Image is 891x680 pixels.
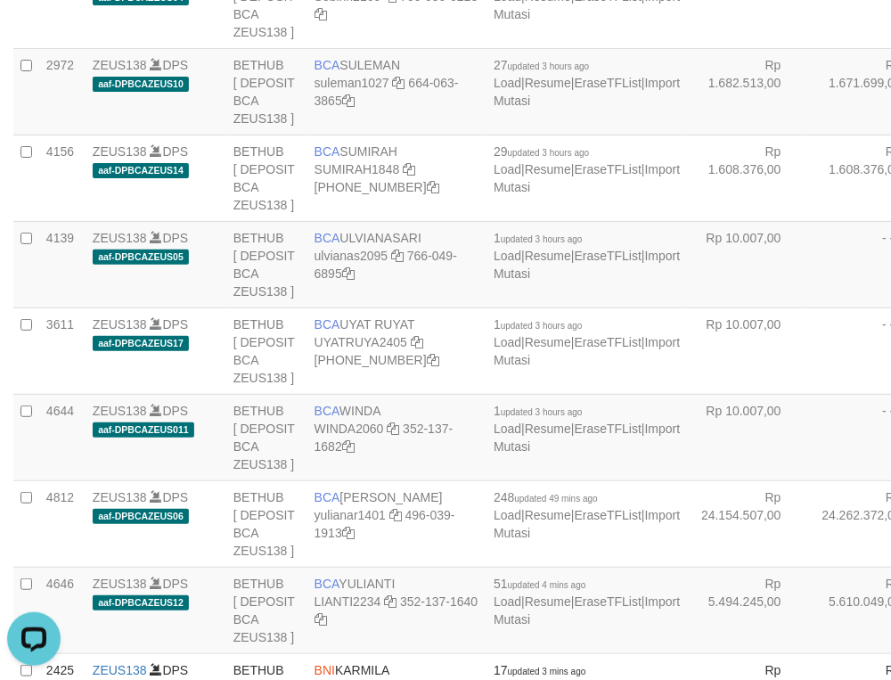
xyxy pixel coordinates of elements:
span: updated 49 mins ago [515,494,598,504]
span: BCA [315,317,340,332]
a: Resume [525,162,571,176]
td: Rp 10.007,00 [688,394,808,480]
span: aaf-DPBCAZEUS10 [93,77,189,92]
a: Copy 7660500213 to clipboard [315,7,327,21]
a: ZEUS138 [93,144,147,159]
span: aaf-DPBCAZEUS12 [93,595,189,610]
span: BCA [315,404,339,418]
td: DPS [86,48,226,135]
span: updated 3 hours ago [501,234,583,244]
a: Resume [525,594,571,609]
a: Import Mutasi [494,162,680,194]
span: aaf-DPBCAZEUS05 [93,250,189,265]
span: | | | [494,577,680,627]
a: Load [494,335,521,349]
td: DPS [86,567,226,653]
span: 1 [494,317,583,332]
a: Copy yulianar1401 to clipboard [389,508,402,522]
a: Copy 3521371640 to clipboard [315,612,327,627]
a: EraseTFList [575,249,642,263]
td: Rp 1.608.376,00 [688,135,808,221]
td: DPS [86,135,226,221]
span: | | | [494,231,680,281]
span: aaf-DPBCAZEUS17 [93,336,189,351]
span: BCA [315,58,340,72]
a: Resume [525,76,571,90]
a: Load [494,76,521,90]
td: BETHUB [ DEPOSIT BCA ZEUS138 ] [226,135,307,221]
td: BETHUB [ DEPOSIT BCA ZEUS138 ] [226,567,307,653]
a: ZEUS138 [93,231,147,245]
td: BETHUB [ DEPOSIT BCA ZEUS138 ] [226,394,307,480]
span: updated 3 hours ago [508,148,590,158]
a: UYATRUYA2405 [315,335,407,349]
a: Copy SUMIRAH1848 to clipboard [403,162,415,176]
a: EraseTFList [575,422,642,436]
button: Open LiveChat chat widget [7,7,61,61]
a: suleman1027 [315,76,389,90]
a: Copy 7660496895 to clipboard [342,266,355,281]
span: | | | [494,317,680,367]
span: updated 3 hours ago [501,321,583,331]
span: 17 [494,663,585,677]
a: Import Mutasi [494,335,680,367]
span: 27 [494,58,589,72]
td: BETHUB [ DEPOSIT BCA ZEUS138 ] [226,307,307,394]
a: SUMIRAH1848 [315,162,400,176]
a: ZEUS138 [93,317,147,332]
a: ZEUS138 [93,58,147,72]
td: BETHUB [ DEPOSIT BCA ZEUS138 ] [226,48,307,135]
a: Copy 4960391913 to clipboard [342,526,355,540]
a: EraseTFList [575,76,642,90]
a: Copy UYATRUYA2405 to clipboard [411,335,423,349]
a: Load [494,249,521,263]
td: SULEMAN 664-063-3865 [307,48,486,135]
td: Rp 5.494.245,00 [688,567,808,653]
span: updated 3 mins ago [508,667,586,676]
td: BETHUB [ DEPOSIT BCA ZEUS138 ] [226,480,307,567]
a: Resume [525,422,571,436]
td: BETHUB [ DEPOSIT BCA ZEUS138 ] [226,221,307,307]
a: Resume [525,335,571,349]
a: EraseTFList [575,508,642,522]
a: Load [494,422,521,436]
span: aaf-DPBCAZEUS011 [93,422,194,438]
a: yulianar1401 [315,508,386,522]
a: Load [494,162,521,176]
td: UYAT RUYAT [PHONE_NUMBER] [307,307,486,394]
a: Import Mutasi [494,76,680,108]
td: 2972 [39,48,86,135]
a: Copy 8692458906 to clipboard [427,180,439,194]
span: 51 [494,577,585,591]
td: 4812 [39,480,86,567]
span: aaf-DPBCAZEUS06 [93,509,189,524]
td: 3611 [39,307,86,394]
a: Resume [525,249,571,263]
span: | | | [494,404,680,454]
td: [PERSON_NAME] 496-039-1913 [307,480,486,567]
td: YULIANTI 352-137-1640 [307,567,486,653]
span: BCA [315,577,339,591]
td: WINDA 352-137-1682 [307,394,486,480]
span: | | | [494,58,680,108]
span: 1 [494,404,583,418]
span: 248 [494,490,598,504]
span: 1 [494,231,583,245]
a: ZEUS138 [93,663,147,677]
td: Rp 1.682.513,00 [688,48,808,135]
span: BCA [315,490,340,504]
a: Import Mutasi [494,508,680,540]
a: ZEUS138 [93,577,147,591]
td: Rp 10.007,00 [688,307,808,394]
a: ZEUS138 [93,404,147,418]
td: DPS [86,221,226,307]
a: Copy LIANTI2234 to clipboard [384,594,396,609]
span: updated 3 hours ago [501,407,583,417]
td: DPS [86,307,226,394]
a: Resume [525,508,571,522]
span: aaf-DPBCAZEUS14 [93,163,189,178]
td: ULVIANASARI 766-049-6895 [307,221,486,307]
span: | | | [494,490,680,540]
td: DPS [86,480,226,567]
td: SUMIRAH [PHONE_NUMBER] [307,135,486,221]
